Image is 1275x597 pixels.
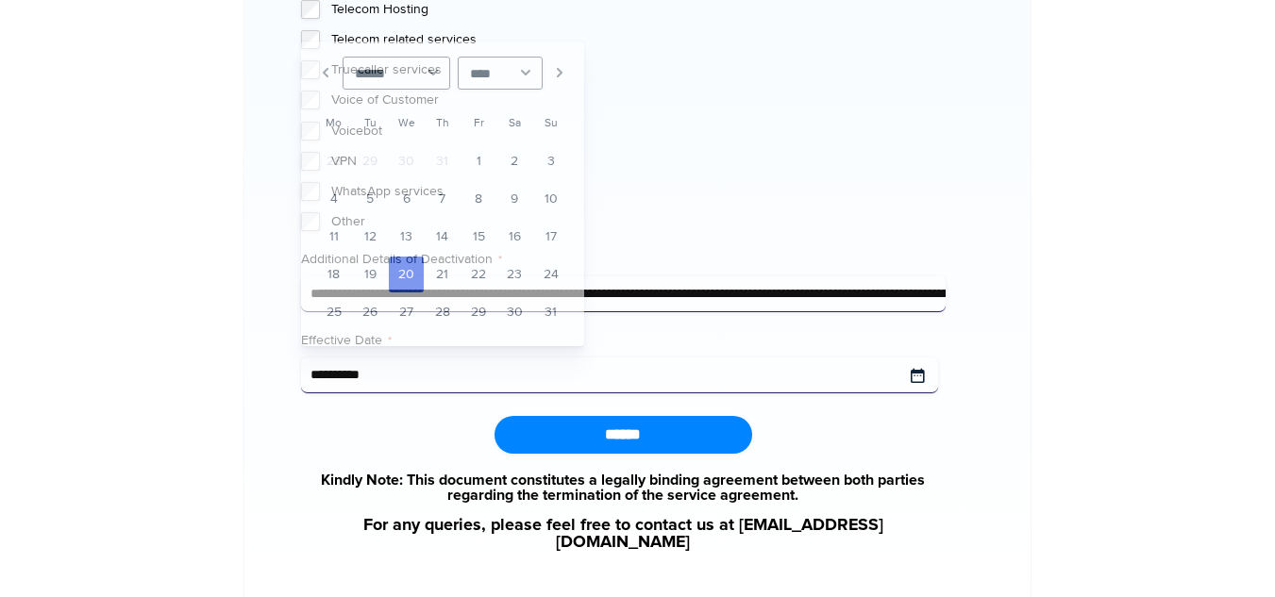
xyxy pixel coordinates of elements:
[317,294,351,330] a: 25
[301,473,946,503] a: Kindly Note: This document constitutes a legally binding agreement between both parties regarding...
[389,219,423,255] a: 13
[550,57,569,90] a: Next
[461,257,495,292] a: 22
[458,57,543,90] select: Select year
[497,219,531,255] a: 16
[331,152,946,171] label: VPN
[533,294,567,330] a: 31
[301,517,946,551] a: For any queries, please feel free to contact us at [EMAIL_ADDRESS][DOMAIN_NAME]
[461,294,495,330] a: 29
[461,181,495,217] a: 8
[326,116,342,130] span: Monday
[426,219,460,255] a: 14
[389,181,423,217] a: 6
[343,57,451,90] select: Select month
[509,116,521,130] span: Saturday
[353,181,387,217] a: 5
[317,143,351,179] span: 28
[331,30,946,49] label: Telecom related services
[301,250,946,269] label: Additional Details of Deactivation
[426,143,460,179] span: 31
[497,143,531,179] a: 2
[317,219,351,255] a: 11
[331,182,946,201] label: WhatsApp services
[426,257,460,292] a: 21
[533,219,567,255] a: 17
[364,116,377,130] span: Tuesday
[461,219,495,255] a: 15
[497,257,531,292] a: 23
[331,122,946,141] label: Voicebot
[389,143,423,179] span: 30
[497,181,531,217] a: 9
[497,294,531,330] a: 30
[301,331,946,350] label: Effective Date
[474,116,484,130] span: Friday
[426,294,460,330] a: 28
[353,219,387,255] a: 12
[317,257,351,292] a: 18
[461,143,495,179] a: 1
[545,116,558,130] span: Sunday
[533,143,567,179] a: 3
[353,294,387,330] a: 26
[331,60,946,79] label: Truecaller services
[533,181,567,217] a: 10
[398,116,415,130] span: Wednesday
[317,181,351,217] a: 4
[316,57,335,90] a: Prev
[331,212,946,231] label: Other
[389,294,423,330] a: 27
[533,257,567,292] a: 24
[353,143,387,179] span: 29
[389,257,423,292] a: 20
[436,116,449,130] span: Thursday
[353,257,387,292] a: 19
[331,91,946,109] label: Voice of Customer
[426,181,460,217] a: 7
